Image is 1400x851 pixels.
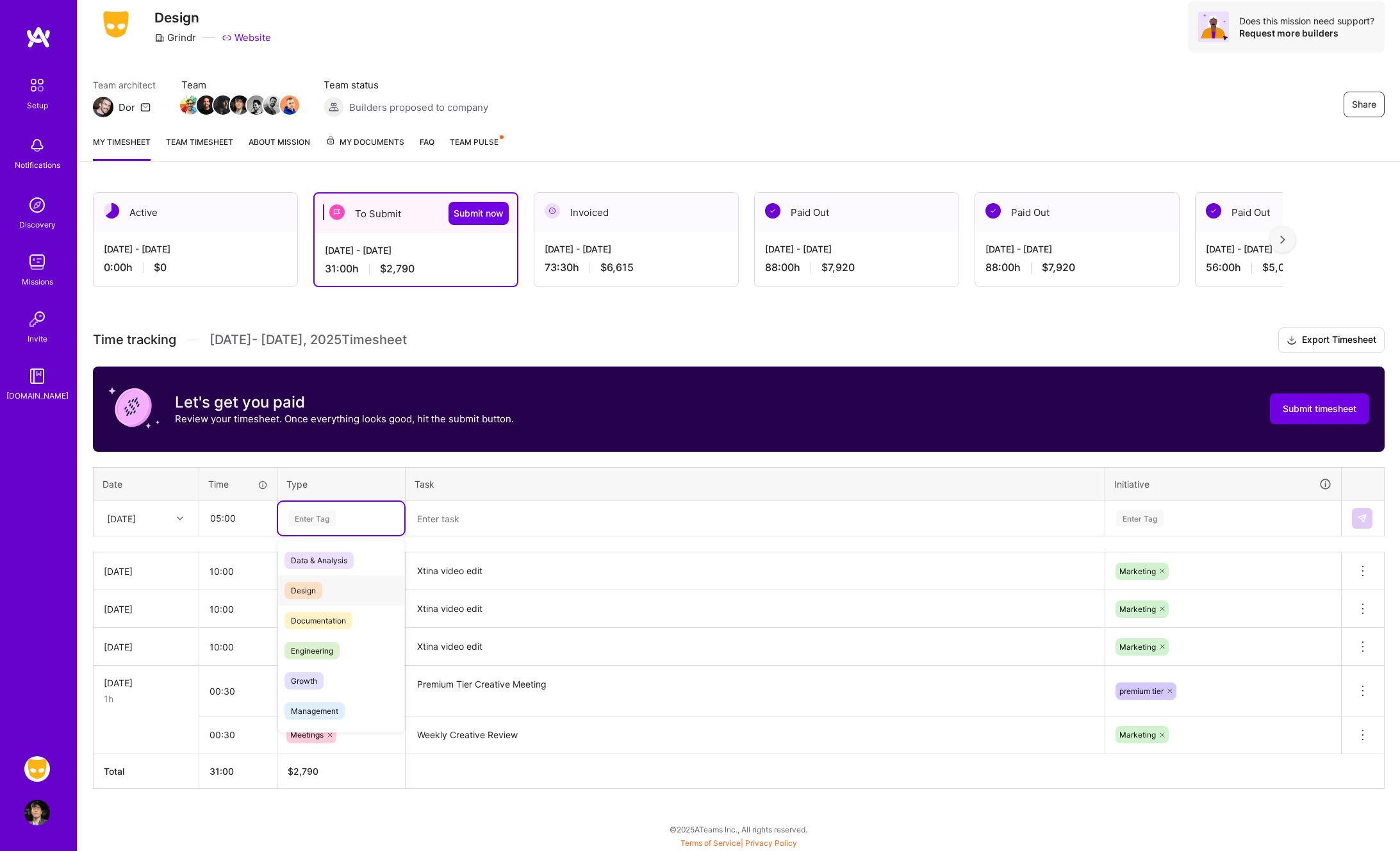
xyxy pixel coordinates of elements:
[177,515,183,522] i: icon Chevron
[325,135,404,161] a: My Documents
[985,203,1001,219] img: Paid Out
[975,193,1179,232] div: Paid Out
[407,667,1103,715] textarea: Premium Tier Creative Meeting
[680,838,741,848] a: Terms of Service
[745,838,797,848] a: Privacy Policy
[450,135,502,161] a: Team Pulse
[545,261,728,274] div: 73:30 h
[77,813,1400,845] div: © 2025 ATeams Inc., All rights reserved.
[222,31,271,44] a: Website
[24,192,50,218] img: discovery
[197,95,216,115] img: Team Member Avatar
[154,33,165,43] i: icon CompanyGray
[1119,730,1156,739] span: Marketing
[1206,261,1389,274] div: 56:00 h
[1287,334,1297,347] i: icon Download
[420,135,434,161] a: FAQ
[1280,235,1285,244] img: right
[24,306,50,332] img: Invite
[985,242,1169,256] div: [DATE] - [DATE]
[1278,327,1385,353] button: Export Timesheet
[1239,27,1374,39] div: Request more builders
[407,591,1103,627] textarea: Xtina video edit
[284,642,340,659] span: Engineering
[985,261,1169,274] div: 88:00 h
[22,275,53,288] div: Missions
[198,94,215,116] a: Team Member Avatar
[21,756,53,782] a: Grindr: Design
[349,101,488,114] span: Builders proposed to company
[1357,513,1367,524] img: Submit
[284,552,354,569] span: Data & Analysis
[325,262,507,276] div: 31:00 h
[449,202,509,225] button: Submit now
[1352,98,1376,111] span: Share
[181,94,198,116] a: Team Member Avatar
[15,158,60,172] div: Notifications
[181,78,298,92] span: Team
[200,501,276,535] input: HH:MM
[1042,261,1075,274] span: $7,920
[199,554,277,588] input: HH:MM
[380,262,415,276] span: $2,790
[24,72,51,99] img: setup
[1206,242,1389,256] div: [DATE] - [DATE]
[6,389,69,402] div: [DOMAIN_NAME]
[94,193,297,232] div: Active
[600,261,634,274] span: $6,615
[21,800,53,825] a: User Avatar
[104,203,119,219] img: Active
[324,78,488,92] span: Team status
[230,95,249,115] img: Team Member Avatar
[1196,193,1399,232] div: Paid Out
[325,244,507,257] div: [DATE] - [DATE]
[1206,203,1221,219] img: Paid Out
[821,261,855,274] span: $7,920
[94,754,199,788] th: Total
[329,204,345,220] img: To Submit
[280,95,299,115] img: Team Member Avatar
[248,94,265,116] a: Team Member Avatar
[1114,477,1332,492] div: Initiative
[406,467,1105,500] th: Task
[290,730,324,739] span: Meetings
[104,692,188,706] div: 1h
[104,242,287,256] div: [DATE] - [DATE]
[454,207,504,220] span: Submit now
[210,332,407,348] span: [DATE] - [DATE] , 2025 Timesheet
[175,393,514,412] h3: Let's get you paid
[140,102,151,112] i: icon Mail
[19,218,56,231] div: Discovery
[24,800,50,825] img: User Avatar
[24,133,50,158] img: bell
[180,95,199,115] img: Team Member Avatar
[765,261,948,274] div: 88:00 h
[281,94,298,116] a: Team Member Avatar
[104,676,188,690] div: [DATE]
[1119,604,1156,614] span: Marketing
[1283,402,1356,415] span: Submit timesheet
[24,249,50,275] img: teamwork
[1116,508,1164,528] div: Enter Tag
[93,78,156,92] span: Team architect
[1198,12,1229,42] img: Avatar
[175,412,514,425] p: Review your timesheet. Once everything looks good, hit the submit button.
[545,203,560,219] img: Invoiced
[249,135,310,161] a: About Mission
[104,565,188,578] div: [DATE]
[199,592,277,626] input: HH:MM
[231,94,248,116] a: Team Member Avatar
[1119,566,1156,576] span: Marketing
[315,194,517,233] div: To Submit
[277,467,406,500] th: Type
[108,382,160,433] img: coin
[199,630,277,664] input: HH:MM
[154,31,196,44] div: Grindr
[1239,15,1374,27] div: Does this mission need support?
[199,674,277,708] input: HH:MM
[104,261,287,274] div: 0:00 h
[28,332,47,345] div: Invite
[93,135,151,161] a: My timesheet
[288,508,336,528] div: Enter Tag
[199,754,277,788] th: 31:00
